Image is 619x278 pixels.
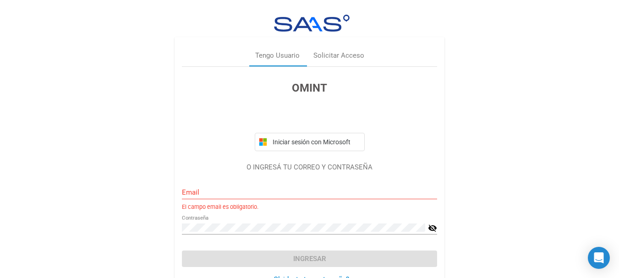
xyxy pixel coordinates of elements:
[182,203,258,212] small: El campo email es obligatorio.
[182,162,437,173] p: O INGRESÁ TU CORREO Y CONTRASEÑA
[182,251,437,267] button: Ingresar
[182,80,437,96] h3: OMINT
[255,50,300,61] div: Tengo Usuario
[588,247,610,269] div: Open Intercom Messenger
[428,223,437,234] mat-icon: visibility_off
[293,255,326,263] span: Ingresar
[250,106,369,126] iframe: Botón de Acceder con Google
[255,133,365,151] button: Iniciar sesión con Microsoft
[271,138,361,146] span: Iniciar sesión con Microsoft
[313,50,364,61] div: Solicitar Acceso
